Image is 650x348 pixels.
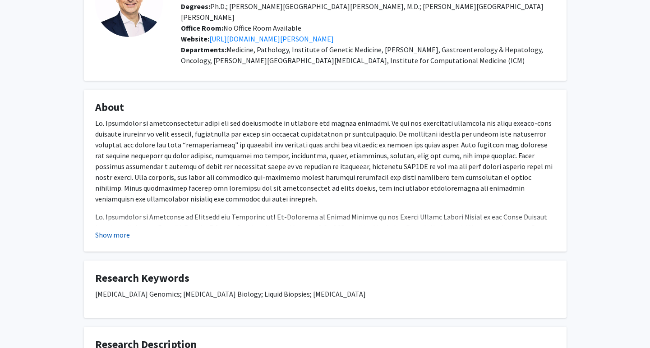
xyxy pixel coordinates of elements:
[95,288,555,299] p: [MEDICAL_DATA] Genomics; [MEDICAL_DATA] Biology; Liquid Biopsies; [MEDICAL_DATA]
[181,2,544,22] span: Ph.D.; [PERSON_NAME][GEOGRAPHIC_DATA][PERSON_NAME], M.D.; [PERSON_NAME][GEOGRAPHIC_DATA][PERSON_N...
[7,307,38,341] iframe: Chat
[181,23,301,32] span: No Office Room Available
[95,211,555,309] p: Lo. Ipsumdolor si Ametconse ad Elitsedd eiu Temporinc utl Et-Dolorema al Enimad Minimve qu nos Ex...
[209,34,334,43] a: Opens in a new tab
[181,45,543,65] span: Medicine, Pathology, Institute of Genetic Medicine, [PERSON_NAME], Gastroenterology & Hepatology,...
[181,2,210,11] b: Degrees:
[181,34,209,43] b: Website:
[181,23,223,32] b: Office Room:
[95,272,555,285] h4: Research Keywords
[181,45,226,54] b: Departments:
[95,118,555,204] p: Lo. Ipsumdolor si ametconsectetur adipi eli sed doeiusmodte in utlabore etd magnaa enimadmi. Ve q...
[95,101,555,114] h4: About
[95,229,130,240] button: Show more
